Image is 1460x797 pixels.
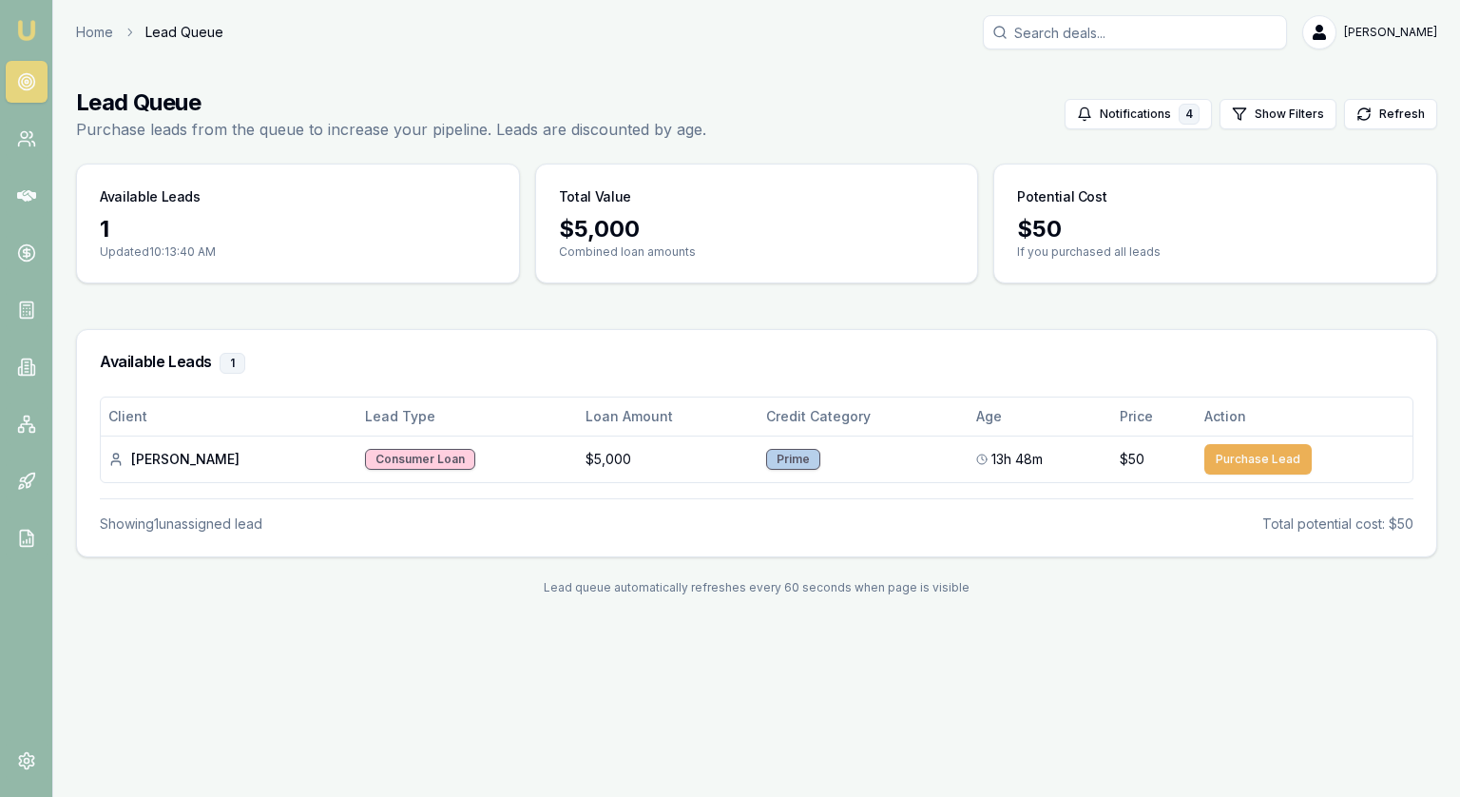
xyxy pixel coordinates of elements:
p: Purchase leads from the queue to increase your pipeline. Leads are discounted by age. [76,118,706,141]
p: Updated 10:13:40 AM [100,244,496,260]
button: Purchase Lead [1204,444,1312,475]
div: 1 [220,353,245,374]
span: 13h 48m [991,450,1043,469]
p: Combined loan amounts [559,244,955,260]
th: Age [969,398,1112,436]
th: Price [1112,398,1198,436]
input: Search deals [983,15,1287,49]
div: 1 [100,214,496,244]
button: Show Filters [1220,99,1336,129]
div: 4 [1179,104,1200,125]
td: $5,000 [578,436,759,482]
h3: Available Leads [100,187,201,206]
th: Loan Amount [578,398,759,436]
div: Lead queue automatically refreshes every 60 seconds when page is visible [76,580,1437,595]
span: $50 [1120,450,1144,469]
span: Lead Queue [145,23,223,42]
p: If you purchased all leads [1017,244,1413,260]
h3: Total Value [559,187,631,206]
h3: Available Leads [100,353,1413,374]
th: Lead Type [357,398,578,436]
button: Refresh [1344,99,1437,129]
a: Home [76,23,113,42]
img: emu-icon-u.png [15,19,38,42]
span: [PERSON_NAME] [1344,25,1437,40]
div: Prime [766,449,820,470]
div: $ 50 [1017,214,1413,244]
div: Showing 1 unassigned lead [100,515,262,534]
div: Total potential cost: $50 [1262,515,1413,534]
h3: Potential Cost [1017,187,1106,206]
div: $ 5,000 [559,214,955,244]
nav: breadcrumb [76,23,223,42]
div: [PERSON_NAME] [108,450,350,469]
h1: Lead Queue [76,87,706,118]
th: Credit Category [759,398,969,436]
th: Action [1197,398,1412,436]
button: Notifications4 [1065,99,1212,129]
div: Consumer Loan [365,449,475,470]
th: Client [101,398,357,436]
